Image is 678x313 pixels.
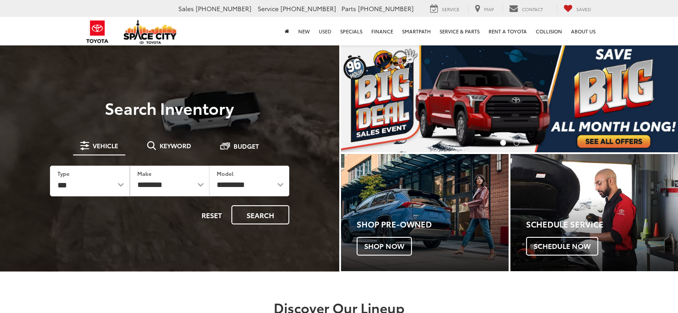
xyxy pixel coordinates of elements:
a: Service [423,4,466,14]
a: Map [468,4,501,14]
a: Rent a Toyota [484,17,531,45]
button: Search [231,205,289,224]
a: About Us [567,17,600,45]
span: Contact [522,6,543,12]
a: Home [280,17,294,45]
a: Used [314,17,336,45]
span: [PHONE_NUMBER] [358,4,414,13]
li: Go to slide number 2. [514,140,519,146]
button: Click to view previous picture. [341,62,391,134]
li: Go to slide number 1. [500,140,506,146]
button: Reset [194,205,230,224]
span: Vehicle [93,142,118,149]
span: Service [258,4,279,13]
a: My Saved Vehicles [557,4,598,14]
span: Saved [576,6,591,12]
span: Sales [178,4,194,13]
span: Schedule Now [526,237,598,256]
a: Collision [531,17,567,45]
a: Shop Pre-Owned Shop Now [341,154,509,271]
h4: Schedule Service [526,220,678,229]
div: Toyota [510,154,678,271]
span: Parts [341,4,356,13]
a: Finance [367,17,398,45]
span: Shop Now [357,237,412,256]
label: Make [137,170,152,177]
span: [PHONE_NUMBER] [196,4,251,13]
a: New [294,17,314,45]
a: Specials [336,17,367,45]
span: Service [442,6,460,12]
label: Model [217,170,234,177]
h3: Search Inventory [37,99,302,117]
h4: Shop Pre-Owned [357,220,509,229]
img: Toyota [81,17,114,46]
span: Budget [234,143,259,149]
a: Schedule Service Schedule Now [510,154,678,271]
img: Space City Toyota [123,20,177,44]
button: Click to view next picture. [628,62,678,134]
label: Type [58,170,70,177]
a: SmartPath [398,17,435,45]
div: Toyota [341,154,509,271]
span: Map [484,6,494,12]
span: Keyword [160,142,191,149]
a: Service & Parts [435,17,484,45]
a: Contact [502,4,550,14]
span: [PHONE_NUMBER] [280,4,336,13]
